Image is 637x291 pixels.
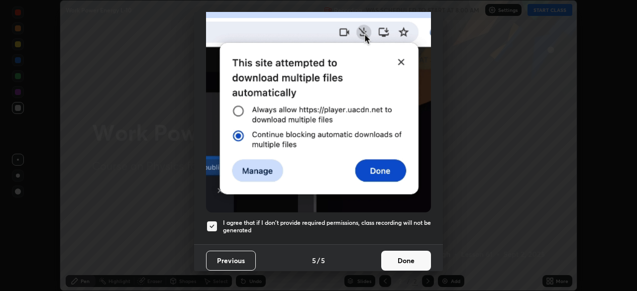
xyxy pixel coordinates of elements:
h4: / [317,255,320,266]
h5: I agree that if I don't provide required permissions, class recording will not be generated [223,219,431,234]
h4: 5 [321,255,325,266]
button: Previous [206,251,256,271]
button: Done [381,251,431,271]
h4: 5 [312,255,316,266]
